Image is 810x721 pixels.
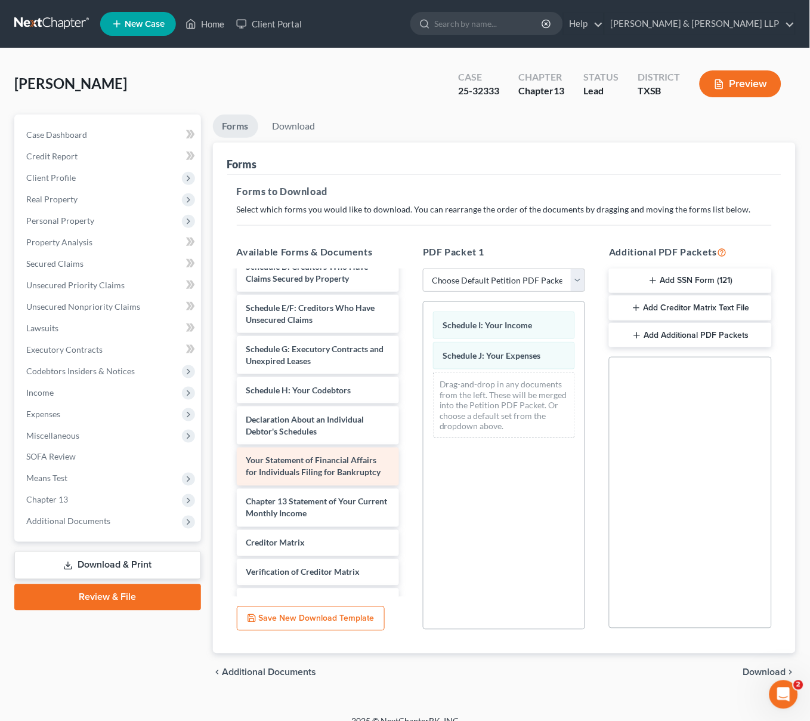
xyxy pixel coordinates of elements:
[246,414,364,436] span: Declaration About an Individual Debtor's Schedules
[237,245,399,259] h5: Available Forms & Documents
[554,85,564,96] span: 13
[246,261,369,284] span: Schedule D: Creditors Who Have Claims Secured by Property
[458,84,499,98] div: 25-32333
[786,668,796,677] i: chevron_right
[26,237,92,247] span: Property Analysis
[769,680,798,709] iframe: Intercom live chat
[230,13,308,35] a: Client Portal
[26,495,68,505] span: Chapter 13
[26,258,84,269] span: Secured Claims
[14,551,201,580] a: Download & Print
[700,70,781,97] button: Preview
[237,204,772,215] p: Select which forms you would like to download. You can rearrange the order of the documents by dr...
[583,84,619,98] div: Lead
[17,446,201,468] a: SOFA Review
[26,366,135,376] span: Codebtors Insiders & Notices
[222,668,317,677] span: Additional Documents
[609,323,771,348] button: Add Additional PDF Packets
[227,157,257,171] div: Forms
[26,430,79,440] span: Miscellaneous
[26,452,76,462] span: SOFA Review
[246,303,375,325] span: Schedule E/F: Creditors Who Have Unsecured Claims
[14,75,127,92] span: [PERSON_NAME]
[26,387,54,398] span: Income
[26,516,110,526] span: Additional Documents
[17,339,201,360] a: Executory Contracts
[17,124,201,146] a: Case Dashboard
[638,84,681,98] div: TXSB
[433,372,575,438] div: Drag-and-drop in any documents from the left. These will be merged into the Petition PDF Packet. ...
[443,320,533,330] span: Schedule I: Your Income
[246,596,384,618] span: Notice Required by 11 U.S.C. § 342(b) for Individuals Filing for Bankruptcy
[26,301,140,312] span: Unsecured Nonpriority Claims
[609,245,771,259] h5: Additional PDF Packets
[180,13,230,35] a: Home
[26,344,103,355] span: Executory Contracts
[246,344,384,366] span: Schedule G: Executory Contracts and Unexpired Leases
[26,151,78,161] span: Credit Report
[743,668,786,677] span: Download
[237,184,772,199] h5: Forms to Download
[26,194,78,204] span: Real Property
[743,668,796,677] button: Download chevron_right
[26,409,60,419] span: Expenses
[17,318,201,339] a: Lawsuits
[26,280,125,290] span: Unsecured Priority Claims
[26,215,94,226] span: Personal Property
[605,13,795,35] a: [PERSON_NAME] & [PERSON_NAME] LLP
[423,245,585,259] h5: PDF Packet 1
[583,70,619,84] div: Status
[263,115,325,138] a: Download
[443,350,541,360] span: Schedule J: Your Expenses
[638,70,681,84] div: District
[246,385,351,395] span: Schedule H: Your Codebtors
[213,668,222,677] i: chevron_left
[518,70,564,84] div: Chapter
[17,275,201,296] a: Unsecured Priority Claims
[26,323,58,333] span: Lawsuits
[518,84,564,98] div: Chapter
[14,584,201,611] a: Review & File
[609,295,771,321] button: Add Creditor Matrix Text File
[246,497,388,519] span: Chapter 13 Statement of Your Current Monthly Income
[125,20,165,29] span: New Case
[213,115,258,138] a: Forms
[237,606,385,631] button: Save New Download Template
[17,253,201,275] a: Secured Claims
[794,680,803,690] span: 2
[17,296,201,318] a: Unsecured Nonpriority Claims
[17,232,201,253] a: Property Analysis
[26,172,76,183] span: Client Profile
[246,567,360,577] span: Verification of Creditor Matrix
[26,473,67,483] span: Means Test
[213,668,317,677] a: chevron_left Additional Documents
[564,13,604,35] a: Help
[246,538,305,548] span: Creditor Matrix
[26,130,87,140] span: Case Dashboard
[246,455,381,477] span: Your Statement of Financial Affairs for Individuals Filing for Bankruptcy
[17,146,201,167] a: Credit Report
[434,13,543,35] input: Search by name...
[458,70,499,84] div: Case
[609,269,771,294] button: Add SSN Form (121)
